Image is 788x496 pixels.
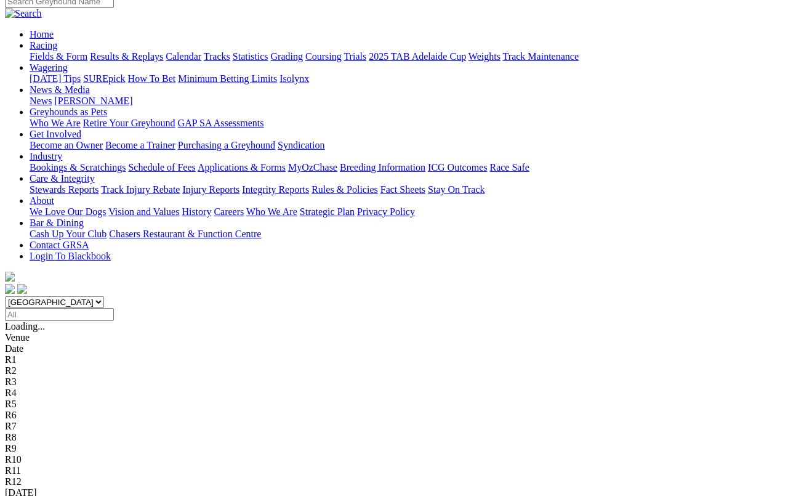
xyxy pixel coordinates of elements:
[30,195,54,206] a: About
[5,399,783,410] div: R5
[30,73,81,84] a: [DATE] Tips
[380,184,425,195] a: Fact Sheets
[30,51,783,62] div: Racing
[178,140,275,150] a: Purchasing a Greyhound
[5,432,783,443] div: R8
[198,162,286,173] a: Applications & Forms
[5,388,783,399] div: R4
[214,206,244,217] a: Careers
[30,206,106,217] a: We Love Our Dogs
[5,284,15,294] img: facebook.svg
[30,206,783,218] div: About
[30,162,126,173] a: Bookings & Scratchings
[428,184,484,195] a: Stay On Track
[30,96,783,107] div: News & Media
[340,162,425,173] a: Breeding Information
[30,118,783,129] div: Greyhounds as Pets
[30,51,87,62] a: Fields & Form
[5,354,783,365] div: R1
[108,206,179,217] a: Vision and Values
[30,140,783,151] div: Get Involved
[30,40,57,51] a: Racing
[17,284,27,294] img: twitter.svg
[30,173,95,184] a: Care & Integrity
[30,229,107,239] a: Cash Up Your Club
[369,51,466,62] a: 2025 TAB Adelaide Cup
[30,184,98,195] a: Stewards Reports
[30,129,81,139] a: Get Involved
[30,140,103,150] a: Become an Owner
[357,206,415,217] a: Privacy Policy
[30,96,52,106] a: News
[30,251,111,261] a: Login To Blackbook
[5,465,783,476] div: R11
[5,8,42,19] img: Search
[105,140,175,150] a: Become a Trainer
[30,229,783,240] div: Bar & Dining
[30,240,89,250] a: Contact GRSA
[5,272,15,282] img: logo-grsa-white.png
[428,162,487,173] a: ICG Outcomes
[5,343,783,354] div: Date
[30,62,68,73] a: Wagering
[242,184,309,195] a: Integrity Reports
[5,443,783,454] div: R9
[288,162,337,173] a: MyOzChase
[30,29,54,39] a: Home
[5,321,45,331] span: Loading...
[233,51,268,62] a: Statistics
[5,376,783,388] div: R3
[30,162,783,173] div: Industry
[178,118,264,128] a: GAP SA Assessments
[101,184,180,195] a: Track Injury Rebate
[204,51,230,62] a: Tracks
[312,184,378,195] a: Rules & Policies
[182,184,239,195] a: Injury Reports
[166,51,201,62] a: Calendar
[5,308,114,321] input: Select date
[128,162,195,173] a: Schedule of Fees
[30,151,62,161] a: Industry
[30,218,84,228] a: Bar & Dining
[5,332,783,343] div: Venue
[278,140,324,150] a: Syndication
[30,118,81,128] a: Who We Are
[30,73,783,84] div: Wagering
[182,206,211,217] a: History
[109,229,261,239] a: Chasers Restaurant & Function Centre
[30,107,107,117] a: Greyhounds as Pets
[5,476,783,487] div: R12
[5,454,783,465] div: R10
[344,51,366,62] a: Trials
[128,73,176,84] a: How To Bet
[83,73,125,84] a: SUREpick
[300,206,355,217] a: Strategic Plan
[5,421,783,432] div: R7
[305,51,342,62] a: Coursing
[5,365,783,376] div: R2
[30,84,90,95] a: News & Media
[279,73,309,84] a: Isolynx
[83,118,175,128] a: Retire Your Greyhound
[178,73,277,84] a: Minimum Betting Limits
[5,410,783,421] div: R6
[271,51,303,62] a: Grading
[489,162,529,173] a: Race Safe
[90,51,163,62] a: Results & Replays
[30,184,783,195] div: Care & Integrity
[246,206,297,217] a: Who We Are
[54,96,132,106] a: [PERSON_NAME]
[468,51,501,62] a: Weights
[503,51,579,62] a: Track Maintenance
